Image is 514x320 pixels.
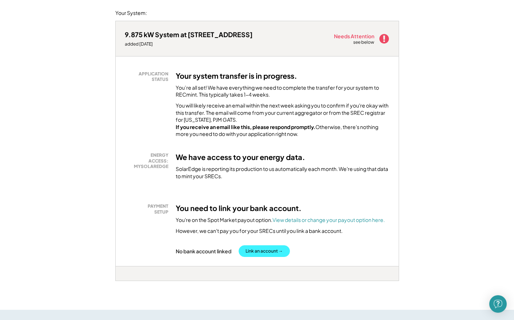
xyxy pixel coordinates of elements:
div: However, we can't pay you for your SRECs until you link a bank account. [176,227,343,235]
div: Your System: [115,9,147,17]
h3: You need to link your bank account. [176,203,302,213]
div: ENERGY ACCESS: MYSOLAREDGE [128,152,168,169]
strong: If you receive an email like this, please respond promptly. [176,124,315,130]
h3: Your system transfer is in progress. [176,71,297,81]
div: You’re all set! We have everything we need to complete the transfer for your system to RECmint. T... [176,84,390,98]
h3: We have access to your energy data. [176,152,305,162]
a: View details or change your payout option here. [272,216,385,223]
div: You will likely receive an email within the next week asking you to confirm if you're okay with t... [176,102,390,138]
div: hckmbars - PA Tier I [115,281,135,284]
div: Needs Attention [334,34,375,39]
div: added [DATE] [125,41,252,47]
div: You're on the Spot Market payout option. [176,216,385,224]
div: see below [353,39,375,46]
div: No bank account linked [176,248,231,254]
div: 9.875 kW System at [STREET_ADDRESS] [125,30,252,39]
div: PAYMENT SETUP [128,203,168,215]
div: Open Intercom Messenger [489,295,507,313]
button: Link an account → [239,245,290,257]
div: APPLICATION STATUS [128,71,168,82]
div: SolarEdge is reporting its production to us automatically each month. We're using that data to mi... [176,165,390,180]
